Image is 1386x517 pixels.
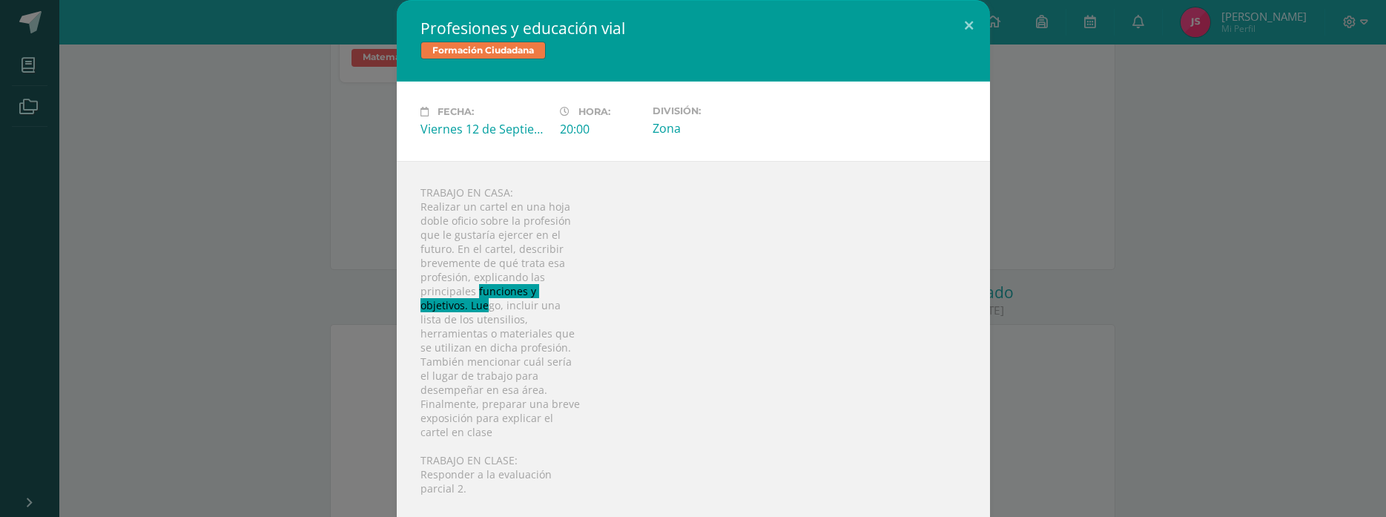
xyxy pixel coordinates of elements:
div: Zona [653,120,780,136]
div: Viernes 12 de Septiembre [420,121,548,137]
div: 20:00 [560,121,641,137]
span: Formación Ciudadana [420,42,546,59]
span: Fecha: [438,106,474,117]
h2: Profesiones y educación vial [420,18,966,39]
span: Hora: [578,106,610,117]
label: División: [653,105,780,116]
